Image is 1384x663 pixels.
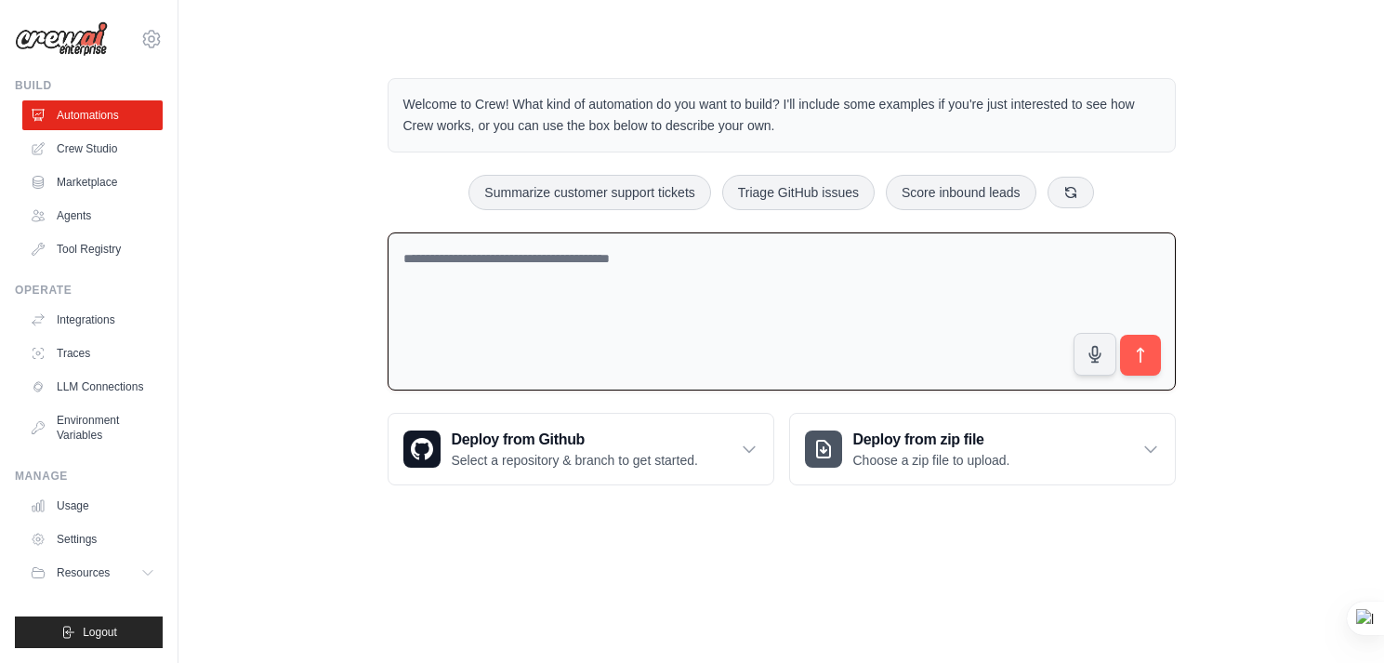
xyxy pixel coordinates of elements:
button: Score inbound leads [886,175,1036,210]
span: Resources [57,565,110,580]
a: Marketplace [22,167,163,197]
img: Logo [15,21,108,57]
a: Agents [22,201,163,231]
a: Environment Variables [22,405,163,450]
a: Traces [22,338,163,368]
div: Operate [15,283,163,298]
iframe: Chat Widget [1291,574,1384,663]
button: Summarize customer support tickets [468,175,710,210]
p: Select a repository & branch to get started. [452,451,698,470]
div: Manage [15,469,163,484]
a: Usage [22,491,163,521]
div: Build [15,78,163,93]
h3: Deploy from zip file [853,429,1010,451]
p: Choose a zip file to upload. [853,451,1010,470]
a: Tool Registry [22,234,163,264]
button: Resources [22,558,163,588]
a: Integrations [22,305,163,335]
a: LLM Connections [22,372,163,402]
p: Welcome to Crew! What kind of automation do you want to build? I'll include some examples if you'... [403,94,1160,137]
button: Logout [15,617,163,648]
button: Triage GitHub issues [722,175,875,210]
a: Automations [22,100,163,130]
h3: Deploy from Github [452,429,698,451]
span: Logout [83,625,117,640]
a: Settings [22,524,163,554]
a: Crew Studio [22,134,163,164]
